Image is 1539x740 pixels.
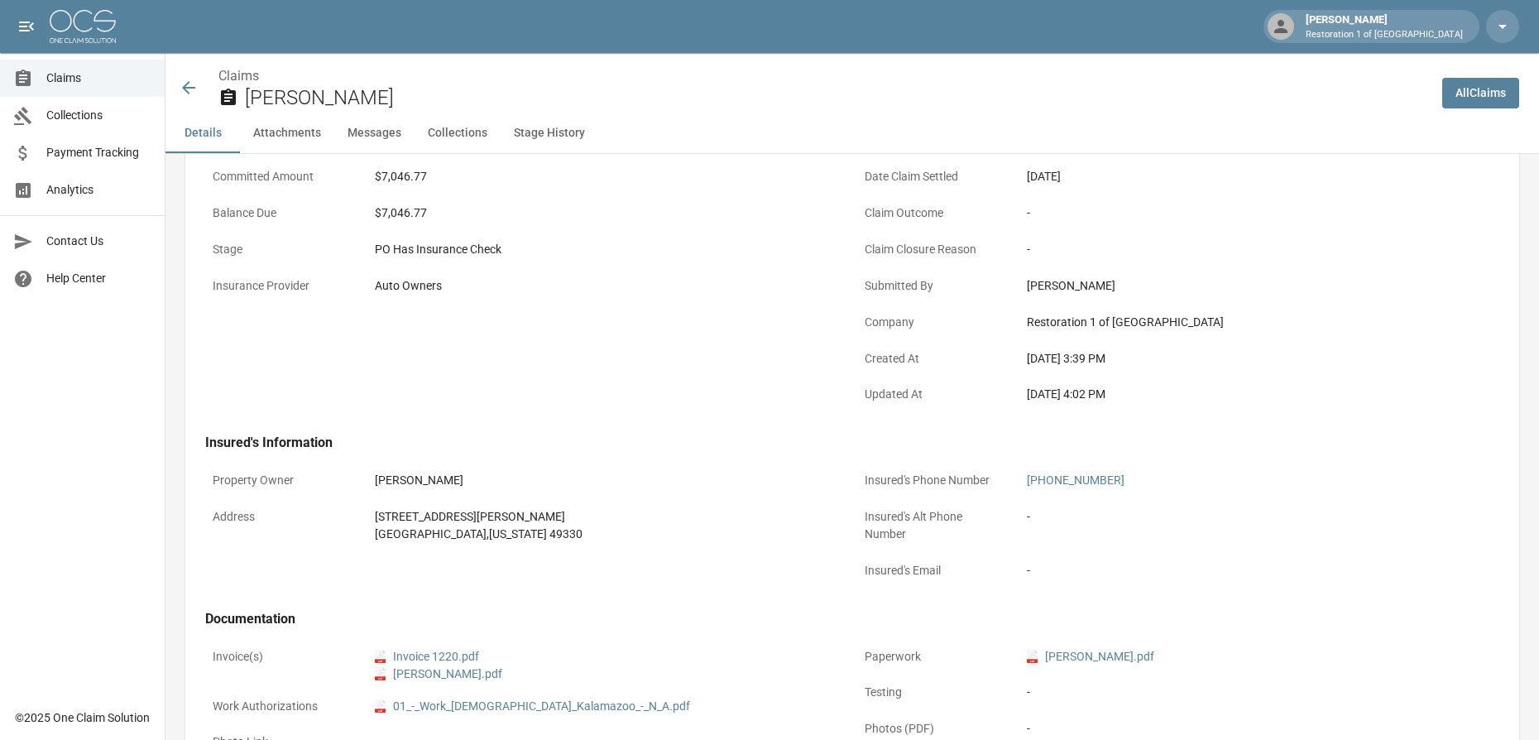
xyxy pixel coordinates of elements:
[205,270,354,302] p: Insurance Provider
[1027,350,1482,368] div: [DATE] 3:39 PM
[1027,648,1154,666] a: pdf[PERSON_NAME].pdf
[10,10,43,43] button: open drawer
[857,378,1006,411] p: Updated At
[205,233,354,266] p: Stage
[165,113,1539,153] div: anchor tabs
[857,501,1006,550] p: Insured's Alt Phone Number
[857,233,1006,266] p: Claim Closure Reason
[205,161,354,193] p: Committed Amount
[205,435,1489,451] h4: Insured's Information
[375,698,690,715] a: pdf01_-_Work_[DEMOGRAPHIC_DATA]_Kalamazoo_-_N_A.pdf
[205,197,354,229] p: Balance Due
[1027,277,1482,295] div: [PERSON_NAME]
[46,144,151,161] span: Payment Tracking
[1027,314,1482,331] div: Restoration 1 of [GEOGRAPHIC_DATA]
[857,641,1006,673] p: Paperwork
[1027,241,1482,258] div: -
[46,270,151,287] span: Help Center
[375,648,479,666] a: pdfInvoice 1220.pdf
[857,555,1006,587] p: Insured's Email
[415,113,501,153] button: Collections
[857,343,1006,375] p: Created At
[375,277,830,295] div: Auto Owners
[1027,720,1482,738] div: -
[857,464,1006,497] p: Insured's Phone Number
[1027,684,1482,701] div: -
[46,70,151,87] span: Claims
[1027,386,1482,403] div: [DATE] 4:02 PM
[857,197,1006,229] p: Claim Outcome
[1027,473,1124,487] a: [PHONE_NUMBER]
[1027,562,1482,579] div: -
[375,508,830,526] div: [STREET_ADDRESS][PERSON_NAME]
[205,611,1489,627] h4: Documentation
[1027,508,1482,526] div: -
[205,501,354,533] p: Address
[205,690,354,723] p: Work Authorizations
[857,676,1006,709] p: Testing
[1299,12,1469,41] div: [PERSON_NAME]
[857,306,1006,339] p: Company
[15,709,150,726] div: © 2025 One Claim Solution
[240,113,334,153] button: Attachments
[375,241,830,258] div: PO Has Insurance Check
[50,10,116,43] img: ocs-logo-white-transparent.png
[334,113,415,153] button: Messages
[165,113,240,153] button: Details
[1027,204,1482,222] div: -
[205,464,354,497] p: Property Owner
[857,270,1006,302] p: Submitted By
[501,113,598,153] button: Stage History
[46,107,151,124] span: Collections
[375,526,830,543] div: [GEOGRAPHIC_DATA] , [US_STATE] 49330
[1442,78,1519,108] a: AllClaims
[245,86,1429,110] h2: [PERSON_NAME]
[375,168,830,185] div: $7,046.77
[218,66,1429,86] nav: breadcrumb
[205,641,354,673] p: Invoice(s)
[375,666,502,683] a: pdf[PERSON_NAME].pdf
[218,68,259,84] a: Claims
[857,161,1006,193] p: Date Claim Settled
[1306,28,1463,42] p: Restoration 1 of [GEOGRAPHIC_DATA]
[1027,168,1482,185] div: [DATE]
[46,181,151,199] span: Analytics
[46,233,151,250] span: Contact Us
[375,472,830,489] div: [PERSON_NAME]
[375,204,830,222] div: $7,046.77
